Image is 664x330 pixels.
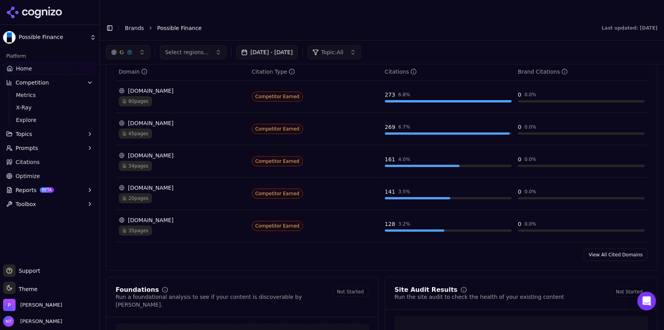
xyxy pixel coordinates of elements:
span: Topics [16,130,32,138]
span: Explore [16,116,84,124]
span: BETA [40,187,54,193]
button: ReportsBETA [3,184,96,196]
button: [DATE] - [DATE] [236,45,298,59]
span: Metrics [16,91,84,99]
span: Reports [16,186,37,194]
span: Perrill [20,302,62,309]
span: Competition [16,79,49,86]
div: 128 [385,220,395,228]
div: Data table [116,63,648,242]
div: 269 [385,123,395,131]
span: Citations [16,158,40,166]
th: brandCitationCount [515,63,648,81]
div: Open Intercom Messenger [638,292,656,311]
div: Brand Citations [518,68,568,76]
span: Competitor Earned [252,124,303,134]
div: 0.0 % [525,124,537,130]
div: Run a foundational analysis to see if your content is discoverable by [PERSON_NAME]. [116,293,332,309]
span: Possible Finance [19,34,87,41]
nav: breadcrumb [125,24,586,32]
span: Prompts [16,144,38,152]
div: 0.0 % [525,189,537,195]
div: Domain [119,68,148,76]
div: 0.0 % [525,92,537,98]
span: Select regions... [165,48,209,56]
span: 20 pages [119,193,152,203]
span: Support [16,267,40,275]
div: 4.0 % [399,156,411,162]
span: 34 pages [119,161,152,171]
span: Optimize [16,172,40,180]
span: [PERSON_NAME] [17,318,62,325]
div: [DOMAIN_NAME] [119,119,246,127]
span: Competitor Earned [252,92,303,102]
a: Metrics [13,90,87,101]
img: Possible Finance [3,31,16,44]
div: 6.8 % [399,92,411,98]
div: Last updated: [DATE] [602,25,658,31]
a: View All Cited Domains [584,249,648,261]
th: totalCitationCount [382,63,515,81]
span: Theme [16,286,37,292]
div: 0 [518,123,522,131]
span: 45 pages [119,129,152,139]
div: 0 [518,220,522,228]
div: 0.0 % [525,156,537,162]
a: Brands [125,25,144,31]
div: 273 [385,91,395,99]
span: Competitor Earned [252,156,303,166]
div: 0 [518,155,522,163]
div: 0.0 % [525,221,537,227]
span: Competitor Earned [252,189,303,199]
div: [DOMAIN_NAME] [119,152,246,159]
div: Citation Type [252,68,295,76]
span: Not Started [332,287,369,297]
span: X-Ray [16,104,84,111]
img: Nate Tower [3,316,14,327]
a: Optimize [3,170,96,182]
button: Prompts [3,142,96,154]
button: Topics [3,128,96,140]
div: 0 [518,188,522,196]
div: 161 [385,155,395,163]
span: Home [16,65,32,72]
th: domain [116,63,249,81]
span: 35 pages [119,226,152,236]
div: [DOMAIN_NAME] [119,216,246,224]
span: Toolbox [16,200,36,208]
div: Site Audit Results [395,287,458,293]
a: X-Ray [13,102,87,113]
span: Competitor Earned [252,221,303,231]
span: Possible Finance [157,24,202,32]
a: Home [3,62,96,75]
a: Explore [13,115,87,125]
div: Foundations [116,287,159,293]
button: Toolbox [3,198,96,210]
th: citationTypes [249,63,382,81]
span: Topic: All [321,48,343,56]
div: 3.2 % [399,221,411,227]
button: Open organization switcher [3,299,62,311]
span: Not Started [611,287,648,297]
div: 0 [518,91,522,99]
span: 80 pages [119,96,152,106]
div: 6.7 % [399,124,411,130]
img: Perrill [3,299,16,311]
a: Citations [3,156,96,168]
div: [DOMAIN_NAME] [119,87,246,95]
div: Citations [385,68,417,76]
div: 141 [385,188,395,196]
div: 3.5 % [399,189,411,195]
div: [DOMAIN_NAME] [119,184,246,192]
button: Competition [3,76,96,89]
div: Platform [3,50,96,62]
div: Run the site audit to check the health of your existing content [395,293,564,301]
button: Open user button [3,316,62,327]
